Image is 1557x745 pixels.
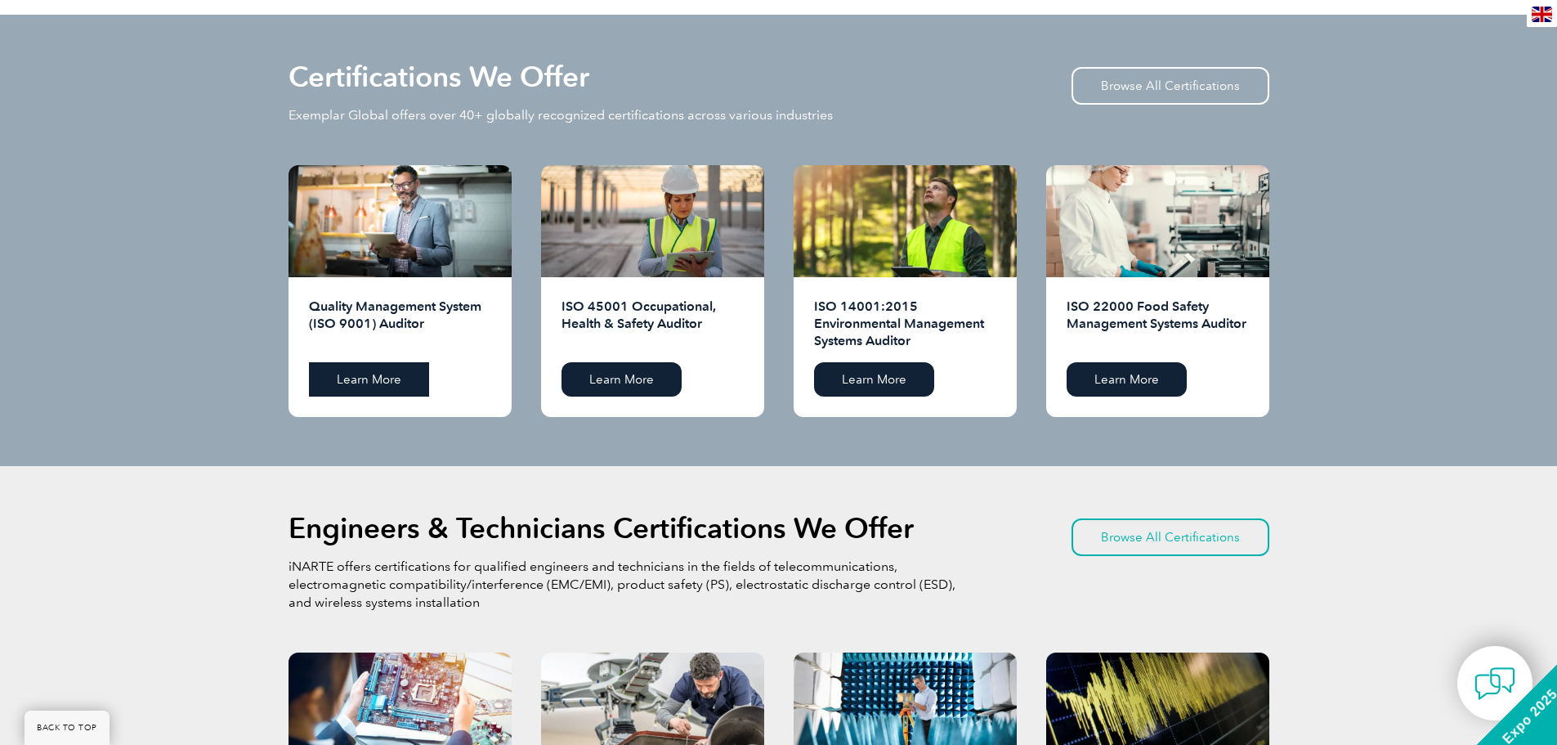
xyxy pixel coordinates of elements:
img: en [1532,7,1552,22]
a: Learn More [309,362,429,397]
a: Learn More [1067,362,1187,397]
a: BACK TO TOP [25,711,110,745]
a: Browse All Certifications [1072,518,1269,556]
h2: Quality Management System (ISO 9001) Auditor [309,298,491,350]
h2: ISO 45001 Occupational, Health & Safety Auditor [562,298,744,350]
a: Browse All Certifications [1072,67,1269,105]
a: Learn More [814,362,934,397]
h2: Certifications We Offer [289,64,589,90]
p: iNARTE offers certifications for qualified engineers and technicians in the fields of telecommuni... [289,558,959,612]
a: Learn More [562,362,682,397]
h2: ISO 14001:2015 Environmental Management Systems Auditor [814,298,996,350]
img: contact-chat.png [1474,663,1515,704]
p: Exemplar Global offers over 40+ globally recognized certifications across various industries [289,106,833,124]
h2: Engineers & Technicians Certifications We Offer [289,515,914,541]
h2: ISO 22000 Food Safety Management Systems Auditor [1067,298,1249,350]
